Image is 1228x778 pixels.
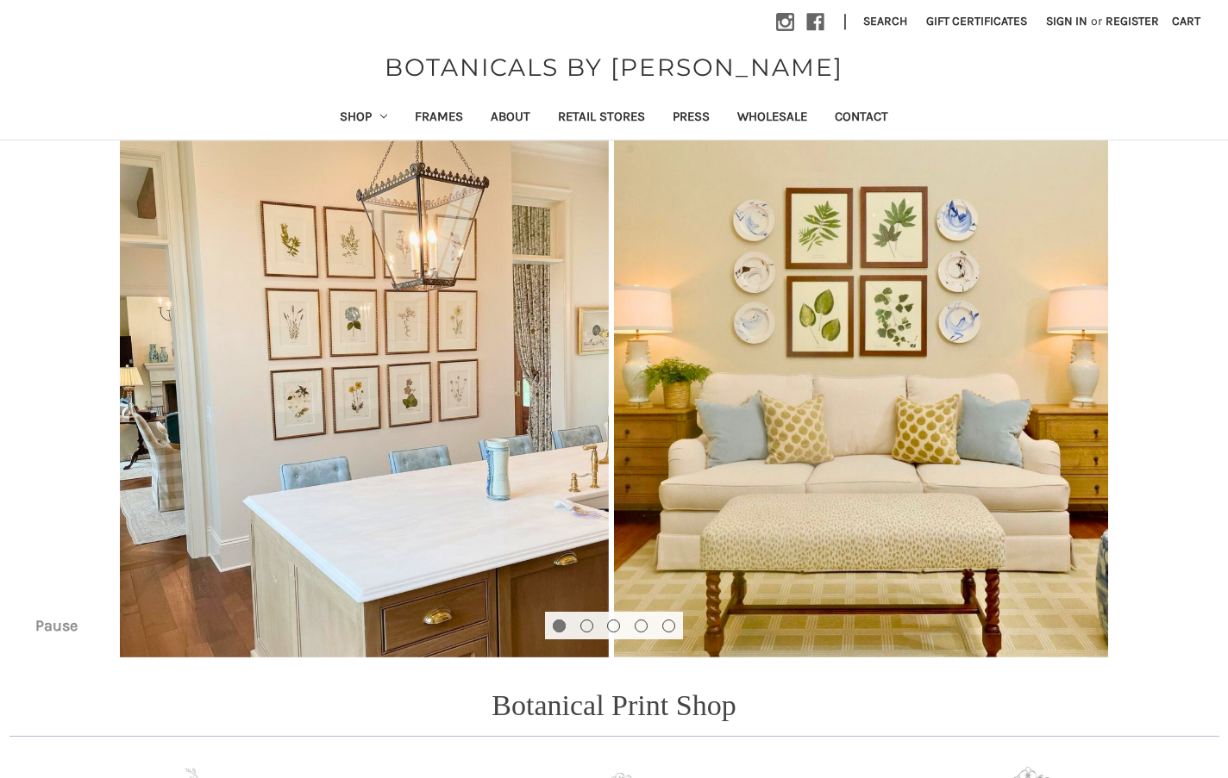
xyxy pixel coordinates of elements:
[724,97,821,140] a: Wholesale
[663,642,674,643] span: Go to slide 5 of 5
[821,97,902,140] a: Contact
[376,49,852,85] a: BOTANICALS BY [PERSON_NAME]
[553,619,566,632] button: Go to slide 1 of 5, active
[635,619,648,632] button: Go to slide 4 of 5
[1089,12,1104,30] span: or
[477,97,544,140] a: About
[659,97,724,140] a: Press
[544,97,659,140] a: Retail Stores
[22,612,91,639] button: Pause carousel
[580,619,593,632] button: Go to slide 2 of 5
[581,642,592,643] span: Go to slide 2 of 5
[554,642,565,643] span: Go to slide 1 of 5, active
[326,97,402,140] a: Shop
[1172,14,1200,28] span: Cart
[836,9,854,36] li: |
[636,642,647,643] span: Go to slide 4 of 5
[607,619,620,632] button: Go to slide 3 of 5
[401,97,477,140] a: Frames
[662,619,675,632] button: Go to slide 5 of 5
[608,642,619,643] span: Go to slide 3 of 5
[492,683,736,727] p: Botanical Print Shop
